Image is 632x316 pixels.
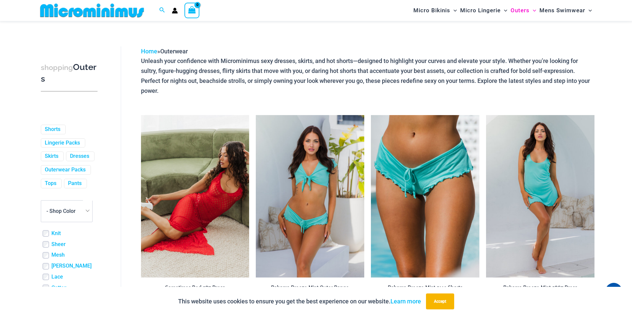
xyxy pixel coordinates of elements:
a: Mens SwimwearMenu ToggleMenu Toggle [538,2,594,19]
span: Menu Toggle [501,2,507,19]
span: Menu Toggle [450,2,457,19]
img: Bahama Breeze Mint 9116 Crop Top 5119 Shorts 01v2 [256,115,364,278]
a: Cotton [51,284,67,291]
span: » [141,48,188,55]
a: Tops [45,180,56,187]
a: Search icon link [159,6,165,15]
a: Outerwear Packs [45,166,86,173]
a: Shorts [45,126,60,133]
a: Home [141,48,157,55]
span: - Shop Color [46,208,76,214]
a: Sheer [51,241,66,248]
h3: Outers [41,62,98,85]
a: Dresses [70,153,89,160]
a: Bahama Breeze Mint 5867 Dress 01Bahama Breeze Mint 5867 Dress 03Bahama Breeze Mint 5867 Dress 03 [486,115,595,278]
a: Sometimes Red 587 Dress 10Sometimes Red 587 Dress 09Sometimes Red 587 Dress 09 [141,115,249,278]
p: This website uses cookies to ensure you get the best experience on our website. [178,296,421,306]
img: MM SHOP LOGO FLAT [37,3,147,18]
a: OutersMenu ToggleMenu Toggle [509,2,538,19]
h2: Bahama Breeze Mint 5867 Dress [486,284,595,291]
a: Micro LingerieMenu ToggleMenu Toggle [458,2,509,19]
span: - Shop Color [41,200,93,222]
span: Micro Bikinis [413,2,450,19]
span: Outerwear [160,48,188,55]
a: Lace [51,274,63,281]
img: Bahama Breeze Mint 5119 Shorts 01 [371,115,479,278]
span: Mens Swimwear [539,2,585,19]
a: Pants [68,180,82,187]
img: Sometimes Red 587 Dress 10 [141,115,249,278]
a: Mesh [51,252,65,259]
a: [PERSON_NAME] [51,263,92,270]
h2: Bahama Breeze Mint 5119 Shorts [371,284,479,291]
span: - Shop Color [41,201,92,222]
p: Unleash your confidence with Microminimus sexy dresses, skirts, and hot shorts—designed to highli... [141,56,595,95]
img: Bahama Breeze Mint 5867 Dress 01 [486,115,595,278]
a: Skirts [45,153,58,160]
a: Account icon link [172,8,178,14]
a: Knit [51,230,61,237]
a: Bahama Breeze Mint 5867 Dress [486,284,595,293]
span: Outers [511,2,529,19]
a: View Shopping Cart, empty [184,3,200,18]
a: Bahama Breeze Mint Outer Range [256,284,364,293]
a: Bahama Breeze Mint 9116 Crop Top 5119 Shorts 01v2Bahama Breeze Mint 9116 Crop Top 5119 Shorts 04v... [256,115,364,278]
h2: Bahama Breeze Mint Outer Range [256,284,364,291]
a: Lingerie Packs [45,140,80,147]
span: Micro Lingerie [460,2,501,19]
nav: Site Navigation [411,1,595,20]
a: Bahama Breeze Mint 5119 Shorts [371,284,479,293]
button: Accept [426,293,454,309]
a: Bahama Breeze Mint 5119 Shorts 01Bahama Breeze Mint 5119 Shorts 02Bahama Breeze Mint 5119 Shorts 02 [371,115,479,278]
span: Menu Toggle [585,2,592,19]
h2: Sometimes Red 587 Dress [141,284,249,291]
span: shopping [41,63,73,72]
span: Menu Toggle [529,2,536,19]
a: Sometimes Red 587 Dress [141,284,249,293]
a: Micro BikinisMenu ToggleMenu Toggle [412,2,458,19]
a: Learn more [390,298,421,305]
